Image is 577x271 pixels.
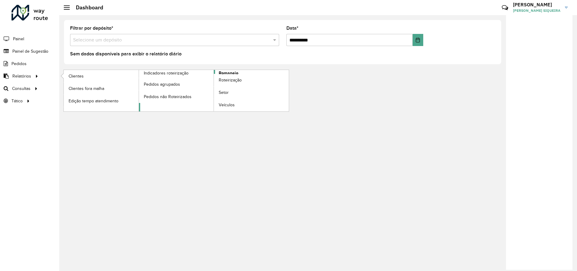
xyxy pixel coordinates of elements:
[144,94,192,100] span: Pedidos não Roteirizados
[144,81,180,88] span: Pedidos agrupados
[139,78,214,90] a: Pedidos agrupados
[144,70,189,76] span: Indicadores roteirização
[64,70,214,111] a: Indicadores roteirização
[13,36,24,42] span: Painel
[12,48,48,55] span: Painel de Sugestão
[64,95,139,107] a: Edição tempo atendimento
[219,102,235,108] span: Veículos
[513,8,560,13] span: [PERSON_NAME] SIQUEIRA
[11,98,23,104] span: Tático
[413,34,423,46] button: Choose Date
[69,73,84,79] span: Clientes
[513,2,560,8] h3: [PERSON_NAME]
[70,25,113,32] label: Filtrar por depósito
[219,89,229,96] span: Setor
[70,4,103,11] h2: Dashboard
[11,61,27,67] span: Pedidos
[70,50,182,58] label: Sem dados disponíveis para exibir o relatório diário
[64,82,139,94] a: Clientes fora malha
[286,25,298,32] label: Data
[12,85,31,92] span: Consultas
[69,98,118,104] span: Edição tempo atendimento
[498,1,511,14] a: Contato Rápido
[214,74,289,86] a: Roteirização
[139,70,289,111] a: Romaneio
[219,70,238,76] span: Romaneio
[64,70,139,82] a: Clientes
[139,91,214,103] a: Pedidos não Roteirizados
[69,85,104,92] span: Clientes fora malha
[12,73,31,79] span: Relatórios
[214,87,289,99] a: Setor
[219,77,242,83] span: Roteirização
[214,99,289,111] a: Veículos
